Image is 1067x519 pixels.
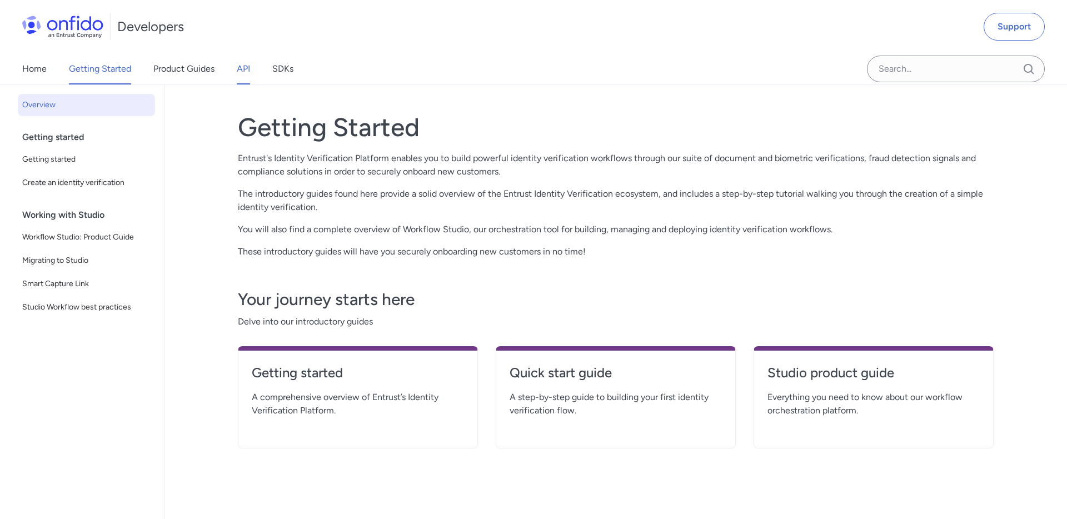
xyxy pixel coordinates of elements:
a: Quick start guide [510,364,722,391]
img: Onfido Logo [22,16,103,38]
div: Working with Studio [22,204,159,226]
span: Smart Capture Link [22,277,151,291]
h3: Your journey starts here [238,288,994,311]
p: These introductory guides will have you securely onboarding new customers in no time! [238,245,994,258]
p: You will also find a complete overview of Workflow Studio, our orchestration tool for building, m... [238,223,994,236]
a: Create an identity verification [18,172,155,194]
h4: Quick start guide [510,364,722,382]
a: Smart Capture Link [18,273,155,295]
p: Entrust's Identity Verification Platform enables you to build powerful identity verification work... [238,152,994,178]
h1: Getting Started [238,112,994,143]
span: Studio Workflow best practices [22,301,151,314]
h1: Developers [117,18,184,36]
span: Create an identity verification [22,176,151,189]
span: Overview [22,98,151,112]
h4: Getting started [252,364,464,382]
h4: Studio product guide [767,364,980,382]
span: Getting started [22,153,151,166]
a: Migrating to Studio [18,249,155,272]
span: A comprehensive overview of Entrust’s Identity Verification Platform. [252,391,464,417]
a: Getting started [18,148,155,171]
span: Everything you need to know about our workflow orchestration platform. [767,391,980,417]
a: API [237,53,250,84]
div: Getting started [22,126,159,148]
input: Onfido search input field [867,56,1045,82]
a: Workflow Studio: Product Guide [18,226,155,248]
span: A step-by-step guide to building your first identity verification flow. [510,391,722,417]
a: Overview [18,94,155,116]
span: Workflow Studio: Product Guide [22,231,151,244]
span: Migrating to Studio [22,254,151,267]
a: Getting started [252,364,464,391]
a: SDKs [272,53,293,84]
a: Studio Workflow best practices [18,296,155,318]
a: Support [984,13,1045,41]
p: The introductory guides found here provide a solid overview of the Entrust Identity Verification ... [238,187,994,214]
span: Delve into our introductory guides [238,315,994,328]
a: Product Guides [153,53,215,84]
a: Home [22,53,47,84]
a: Studio product guide [767,364,980,391]
a: Getting Started [69,53,131,84]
